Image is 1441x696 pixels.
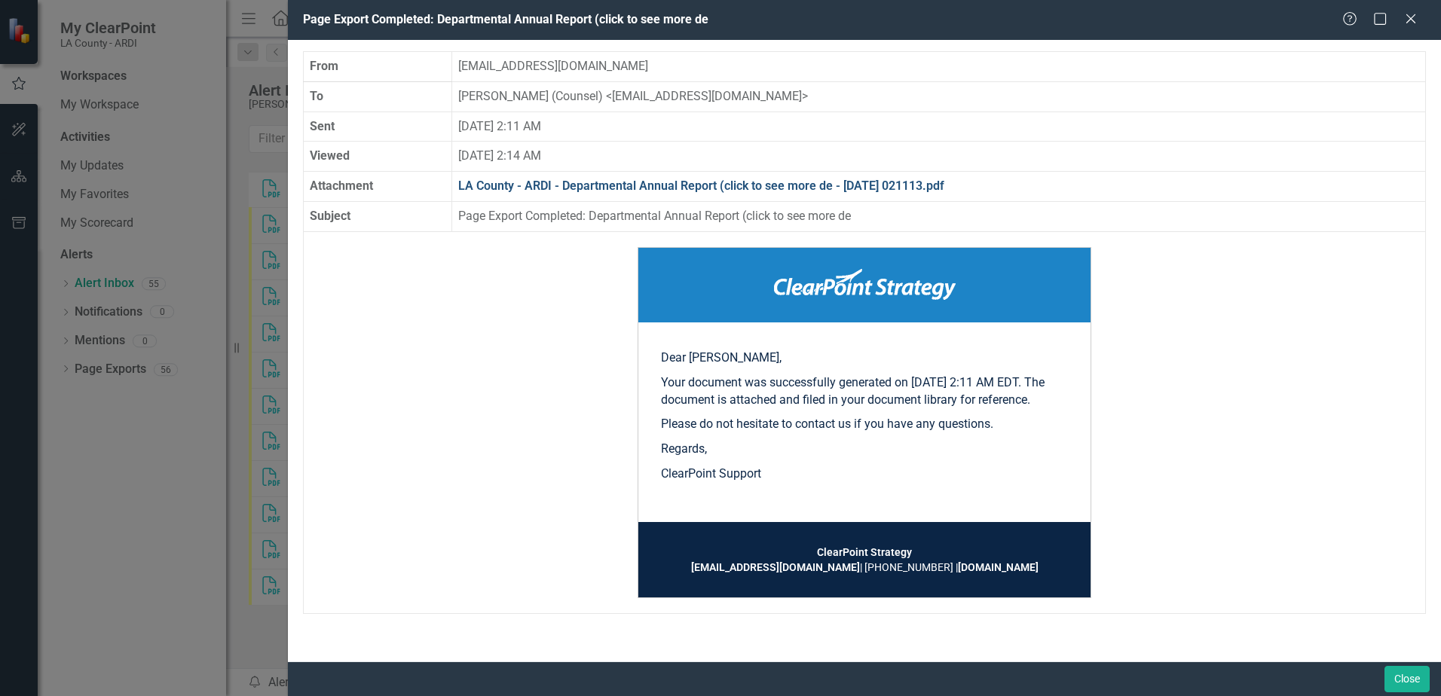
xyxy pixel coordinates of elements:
th: From [304,51,452,81]
td: [DATE] 2:11 AM [452,111,1426,142]
p: Your document was successfully generated on [DATE] 2:11 AM EDT. The document is attached and file... [661,374,1068,409]
button: Close [1384,666,1430,692]
th: Attachment [304,172,452,202]
p: ClearPoint Support [661,466,1068,483]
a: [DOMAIN_NAME] [958,561,1039,573]
a: LA County - ARDI - Departmental Annual Report (click to see more de - [DATE] 021113.pdf [458,179,944,193]
td: [EMAIL_ADDRESS][DOMAIN_NAME] [452,51,1426,81]
p: Regards, [661,441,1068,458]
th: Sent [304,111,452,142]
td: Page Export Completed: Departmental Annual Report (click to see more de [452,202,1426,232]
strong: ClearPoint Strategy [817,546,912,558]
td: | [PHONE_NUMBER] | [661,545,1068,575]
span: Page Export Completed: Departmental Annual Report (click to see more de [303,12,708,26]
span: < [606,89,612,103]
td: [PERSON_NAME] (Counsel) [EMAIL_ADDRESS][DOMAIN_NAME] [452,81,1426,111]
p: Dear [PERSON_NAME], [661,350,1068,367]
img: ClearPoint Strategy [774,269,956,300]
span: > [802,89,808,103]
th: Viewed [304,142,452,172]
th: Subject [304,202,452,232]
a: [EMAIL_ADDRESS][DOMAIN_NAME] [691,561,860,573]
td: [DATE] 2:14 AM [452,142,1426,172]
p: Please do not hesitate to contact us if you have any questions. [661,416,1068,433]
th: To [304,81,452,111]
